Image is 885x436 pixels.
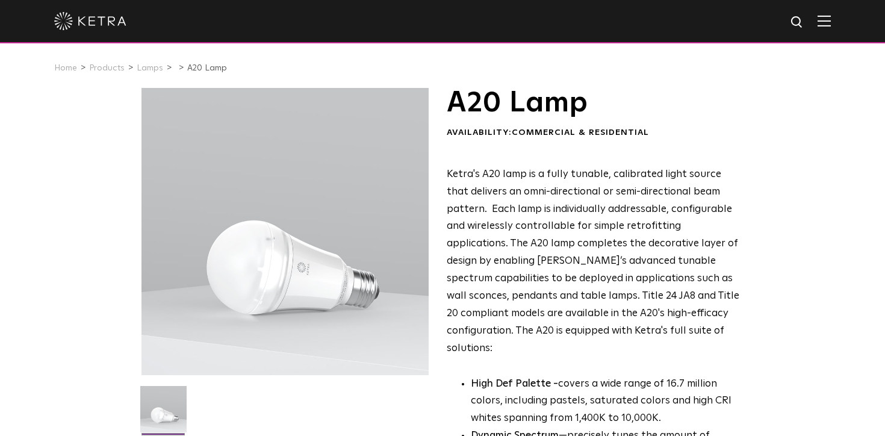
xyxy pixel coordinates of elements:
[790,15,805,30] img: search icon
[447,169,739,353] span: Ketra's A20 lamp is a fully tunable, calibrated light source that delivers an omni-directional or...
[512,128,649,137] span: Commercial & Residential
[54,12,126,30] img: ketra-logo-2019-white
[187,64,227,72] a: A20 Lamp
[54,64,77,72] a: Home
[818,15,831,26] img: Hamburger%20Nav.svg
[137,64,163,72] a: Lamps
[471,379,558,389] strong: High Def Palette -
[89,64,125,72] a: Products
[447,88,740,118] h1: A20 Lamp
[471,376,740,428] p: covers a wide range of 16.7 million colors, including pastels, saturated colors and high CRI whit...
[447,127,740,139] div: Availability:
